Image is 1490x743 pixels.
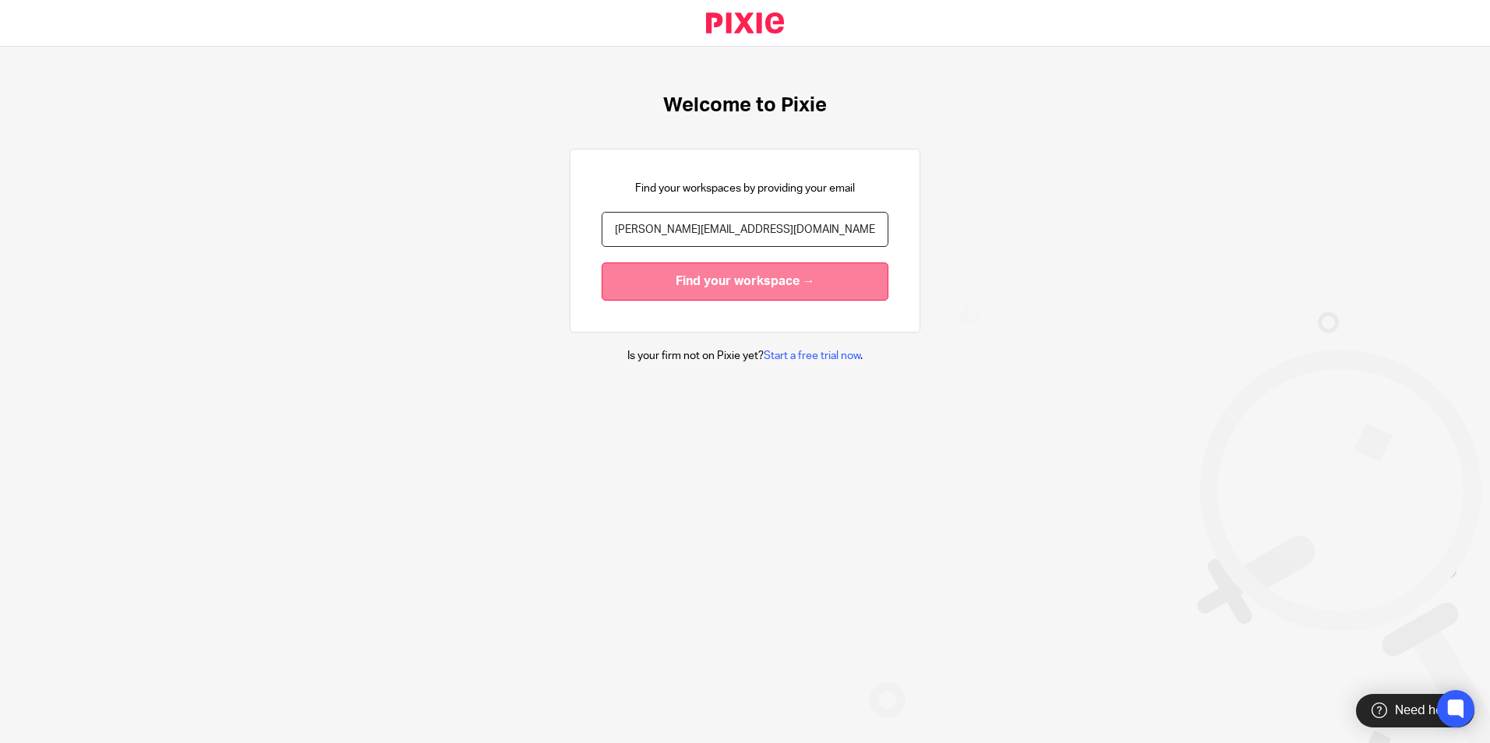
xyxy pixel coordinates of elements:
[627,348,863,364] p: Is your firm not on Pixie yet? .
[663,93,827,118] h1: Welcome to Pixie
[635,181,855,196] p: Find your workspaces by providing your email
[1356,694,1474,727] div: Need help?
[602,212,888,247] input: name@example.com
[764,350,860,361] a: Start a free trial now
[602,262,888,301] input: Find your workspace →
